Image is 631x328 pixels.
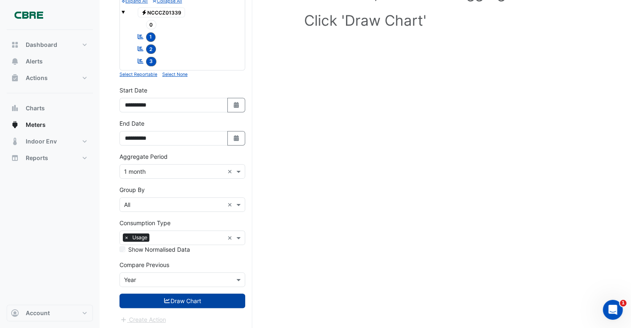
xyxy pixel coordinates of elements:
span: Alerts [26,57,43,66]
button: Account [7,305,93,321]
span: Account [26,309,50,317]
button: Reports [7,150,93,166]
fa-icon: Reportable [137,45,144,52]
small: Select Reportable [119,72,157,77]
button: Select Reportable [119,70,157,78]
button: Meters [7,117,93,133]
button: Indoor Env [7,133,93,150]
span: × [123,233,130,242]
app-icon: Actions [11,74,19,82]
label: Aggregate Period [119,152,168,161]
fa-icon: Select Date [233,135,240,142]
fa-icon: Electricity [141,9,147,15]
fa-icon: Reportable [137,57,144,64]
app-escalated-ticket-create-button: Please draw the charts first [119,316,166,323]
button: Actions [7,70,93,86]
span: Clear [227,233,234,242]
fa-icon: Select Date [233,102,240,109]
span: Usage [130,233,149,242]
span: NCCCZ01339 [138,7,185,17]
label: End Date [119,119,144,128]
small: Select None [162,72,188,77]
span: Dashboard [26,41,57,49]
app-icon: Alerts [11,57,19,66]
fa-icon: Reportable [137,33,144,40]
label: Consumption Type [119,219,171,227]
label: Compare Previous [119,260,169,269]
app-icon: Dashboard [11,41,19,49]
span: 1 [146,32,156,42]
button: Select None [162,70,188,78]
label: Group By [119,185,145,194]
span: Actions [26,74,48,82]
span: 2 [146,44,156,54]
button: Charts [7,100,93,117]
img: Company Logo [10,7,47,23]
label: Start Date [119,86,147,95]
span: Clear [227,167,234,176]
app-icon: Indoor Env [11,137,19,146]
button: Dashboard [7,36,93,53]
app-icon: Reports [11,154,19,162]
button: Alerts [7,53,93,70]
span: Meters [26,121,46,129]
button: Draw Chart [119,294,245,308]
label: Show Normalised Data [128,245,190,254]
span: Indoor Env [26,137,57,146]
span: 1 [620,300,626,306]
span: Charts [26,104,45,112]
span: Clear [227,200,234,209]
h1: Click 'Draw Chart' [133,12,598,29]
span: 3 [146,57,157,66]
app-icon: Charts [11,104,19,112]
span: 0 [146,20,157,29]
span: Reports [26,154,48,162]
app-icon: Meters [11,121,19,129]
iframe: Intercom live chat [603,300,623,320]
